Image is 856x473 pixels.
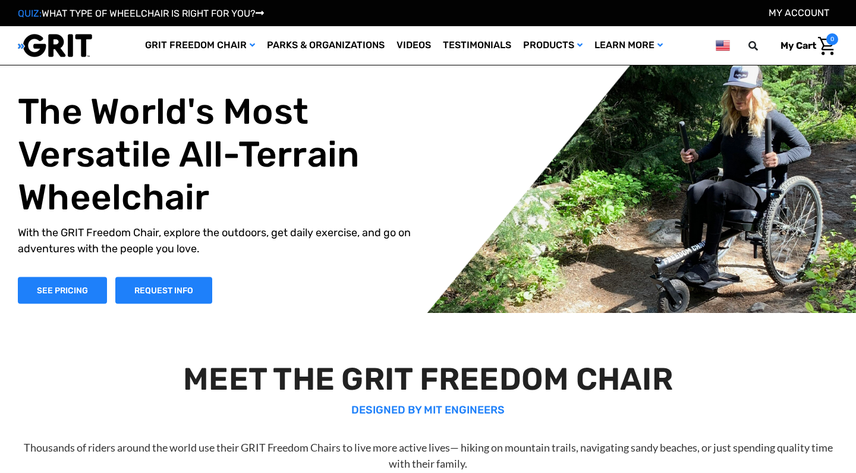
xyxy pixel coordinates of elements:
a: Products [517,26,588,65]
a: Learn More [588,26,669,65]
a: Slide number 1, Request Information [115,277,212,303]
a: Shop Now [18,277,107,303]
a: Videos [391,26,437,65]
h2: MEET THE GRIT FREEDOM CHAIR [21,361,835,397]
span: 0 [826,33,838,45]
input: Search [754,33,772,58]
p: Thousands of riders around the world use their GRIT Freedom Chairs to live more active lives— hik... [21,440,835,472]
a: Parks & Organizations [261,26,391,65]
img: Cart [818,37,835,55]
img: us.png [716,38,730,53]
h1: The World's Most Versatile All-Terrain Wheelchair [18,90,437,218]
a: GRIT Freedom Chair [139,26,261,65]
p: DESIGNED BY MIT ENGINEERS [21,402,835,418]
a: Testimonials [437,26,517,65]
a: Account [769,7,829,18]
span: My Cart [781,40,816,51]
span: QUIZ: [18,8,42,19]
a: Cart with 0 items [772,33,838,58]
a: QUIZ:WHAT TYPE OF WHEELCHAIR IS RIGHT FOR YOU? [18,8,264,19]
p: With the GRIT Freedom Chair, explore the outdoors, get daily exercise, and go on adventures with ... [18,224,437,256]
img: GRIT All-Terrain Wheelchair and Mobility Equipment [18,33,92,58]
